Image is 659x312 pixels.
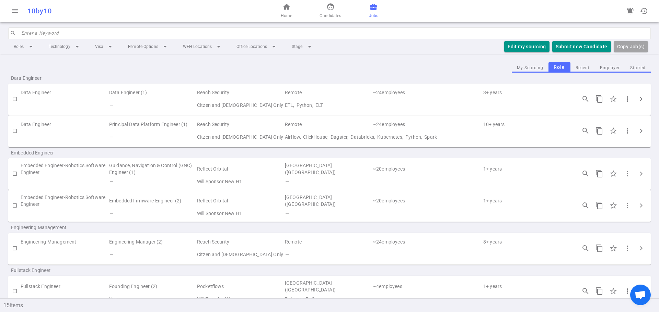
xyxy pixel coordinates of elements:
[623,201,632,210] span: more_vert
[623,244,632,252] span: more_vert
[372,161,483,177] td: 20 | Employee Count
[231,40,284,53] li: Office Locations
[320,3,341,19] a: Candidates
[623,170,632,178] span: more_vert
[320,12,341,19] span: Candidates
[284,177,570,186] td: Technical Skills
[579,92,592,106] button: Open job engagements details
[637,170,645,178] span: chevron_right
[21,86,108,99] td: Data Engineer
[196,278,284,294] td: Pocketflows
[8,161,21,186] td: Check to Select for Matching
[595,63,625,73] button: Employer
[634,284,648,298] button: Click to expand
[108,248,196,261] td: Flags
[581,201,590,210] span: search_insights
[579,167,592,180] button: Open job engagements details
[108,294,196,304] td: Flags
[592,167,606,180] button: Copy this job's short summary. For full job description, use 3 dots -> Copy Long JD
[369,3,378,19] a: Jobs
[372,86,483,99] td: 24 | Employee Count
[21,193,108,209] td: Embedded Engineer-Robotics Software Engineer
[196,161,284,177] td: Reflect Orbital
[634,124,648,138] button: Click to expand
[581,287,590,295] span: search_insights
[284,131,570,143] td: Technical Skills Airflow, ClickHouse, Dagster, Databricks, Kubernetes, Python, Spark
[595,287,603,295] span: content_copy
[483,118,570,131] td: Experience
[8,4,22,18] button: Open menu
[581,127,590,135] span: search_insights
[372,118,483,131] td: 24 | Employee Count
[284,278,372,294] td: San Francisco (San Francisco Bay Area)
[372,193,483,209] td: 20 | Employee Count
[637,4,651,18] button: Open history
[108,86,196,99] td: Data Engineer (1)
[196,193,284,209] td: Reflect Orbital
[579,199,592,212] button: Open job engagements details
[606,198,621,213] div: Click to Starred
[651,296,659,304] button: expand_less
[21,236,108,248] td: Engineering Management
[284,86,372,99] td: Remote
[606,166,621,181] div: Click to Starred
[108,278,196,294] td: Founding Engineer (2)
[625,63,651,73] button: Starred
[579,241,592,255] button: Open job engagements details
[282,3,291,11] span: home
[21,278,108,294] td: Fullstack Engineer
[21,248,108,261] td: My Sourcing
[595,127,603,135] span: content_copy
[637,127,645,135] span: chevron_right
[284,209,570,218] td: Technical Skills
[626,7,634,15] span: notifications_active
[285,211,289,216] i: —
[606,92,621,106] div: Click to Starred
[634,199,648,212] button: Click to expand
[108,131,196,143] td: Flags
[196,177,284,186] td: Visa
[108,177,196,186] td: Flags
[284,294,570,304] td: Technical Skills Ruby on Rails
[504,41,549,52] button: Edit my sourcing
[284,193,372,209] td: Los Angeles (Los Angeles Area)
[21,177,108,186] td: My Sourcing
[27,7,217,15] div: 10by10
[606,284,621,298] div: Click to Starred
[109,211,113,216] i: —
[108,99,196,112] td: Flags
[640,7,648,15] span: history
[21,209,108,218] td: My Sourcing
[284,236,372,248] td: Remote
[623,4,637,18] a: Go to see announcements
[581,95,590,103] span: search_insights
[109,252,113,257] i: —
[579,124,592,138] button: Open job engagements details
[592,92,606,106] button: Copy this job's short summary. For full job description, use 3 dots -> Copy Long JD
[369,3,378,11] span: business_center
[281,12,292,19] span: Home
[284,118,372,131] td: Remote
[637,201,645,210] span: chevron_right
[11,7,19,15] span: menu
[570,63,595,73] button: Recent
[108,118,196,131] td: Principal Data Platform Engineer (1)
[595,201,603,210] span: content_copy
[123,40,175,53] li: Remote Options
[196,118,284,131] td: Reach Security
[196,248,284,261] td: Visa
[11,75,99,82] span: Data Engineer
[196,86,284,99] td: Reach Security
[196,209,284,218] td: Visa
[483,193,570,209] td: Experience
[552,41,611,52] button: Submit new Candidate
[623,95,632,103] span: more_vert
[281,3,292,19] a: Home
[512,63,548,73] button: My Sourcing
[595,244,603,252] span: content_copy
[285,252,289,257] i: —
[109,179,113,184] i: —
[11,224,99,231] span: Engineering Management
[8,118,21,143] td: Check to Select for Matching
